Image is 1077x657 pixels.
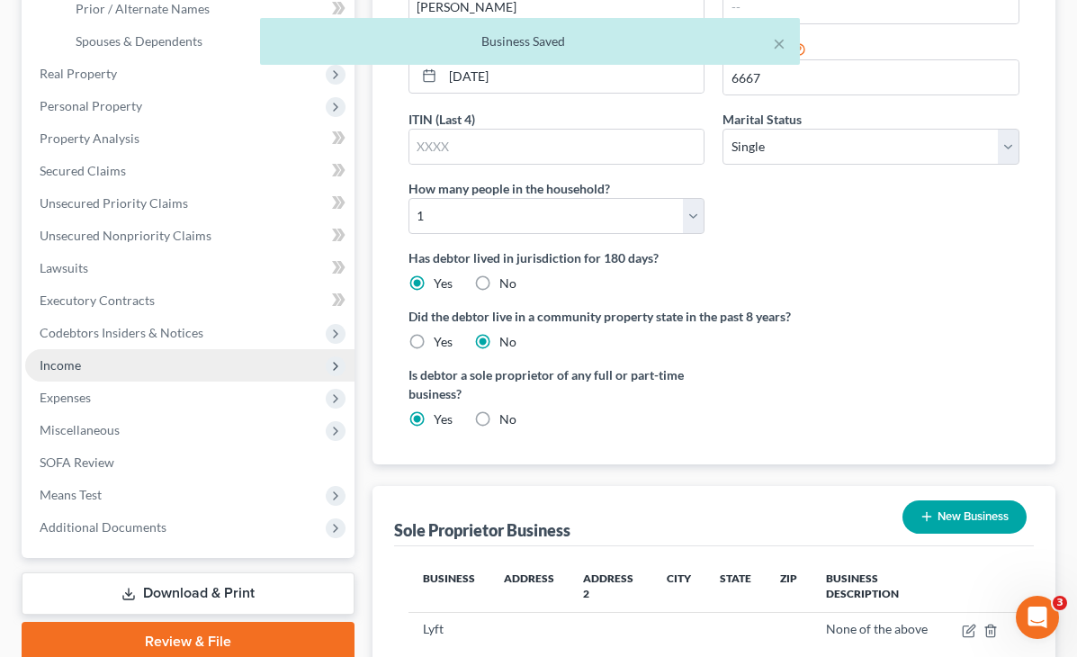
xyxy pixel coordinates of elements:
[434,333,453,351] label: Yes
[723,60,1019,94] input: XXXX
[443,58,705,93] input: MM/DD/YYYY
[40,195,188,211] span: Unsecured Priority Claims
[408,179,610,198] label: How many people in the household?
[25,220,355,252] a: Unsecured Nonpriority Claims
[40,487,102,502] span: Means Test
[409,130,705,164] input: XXXX
[569,561,653,613] th: Address 2
[408,561,489,613] th: Business
[499,274,516,292] label: No
[705,561,766,613] th: State
[40,228,211,243] span: Unsecured Nonpriority Claims
[499,410,516,428] label: No
[40,519,166,535] span: Additional Documents
[652,561,705,613] th: City
[40,130,139,146] span: Property Analysis
[722,110,802,129] label: Marital Status
[40,325,203,340] span: Codebtors Insiders & Notices
[40,357,81,373] span: Income
[408,248,1019,267] label: Has debtor lived in jurisdiction for 180 days?
[25,155,355,187] a: Secured Claims
[1016,596,1059,639] iframe: Intercom live chat
[408,110,475,129] label: ITIN (Last 4)
[812,561,947,613] th: Business Description
[40,454,114,470] span: SOFA Review
[25,187,355,220] a: Unsecured Priority Claims
[274,32,785,50] div: Business Saved
[25,252,355,284] a: Lawsuits
[40,390,91,405] span: Expenses
[499,333,516,351] label: No
[25,122,355,155] a: Property Analysis
[394,519,570,541] div: Sole Proprietor Business
[902,500,1027,534] button: New Business
[489,561,569,613] th: Address
[408,307,1019,326] label: Did the debtor live in a community property state in the past 8 years?
[25,446,355,479] a: SOFA Review
[434,274,453,292] label: Yes
[25,284,355,317] a: Executory Contracts
[1053,596,1067,610] span: 3
[434,410,453,428] label: Yes
[766,561,812,613] th: Zip
[76,1,210,16] span: Prior / Alternate Names
[812,612,947,646] td: None of the above
[40,163,126,178] span: Secured Claims
[408,365,705,403] label: Is debtor a sole proprietor of any full or part-time business?
[40,98,142,113] span: Personal Property
[22,572,355,615] a: Download & Print
[40,66,117,81] span: Real Property
[773,32,785,54] button: ×
[40,422,120,437] span: Miscellaneous
[408,612,489,646] td: Lyft
[40,292,155,308] span: Executory Contracts
[40,260,88,275] span: Lawsuits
